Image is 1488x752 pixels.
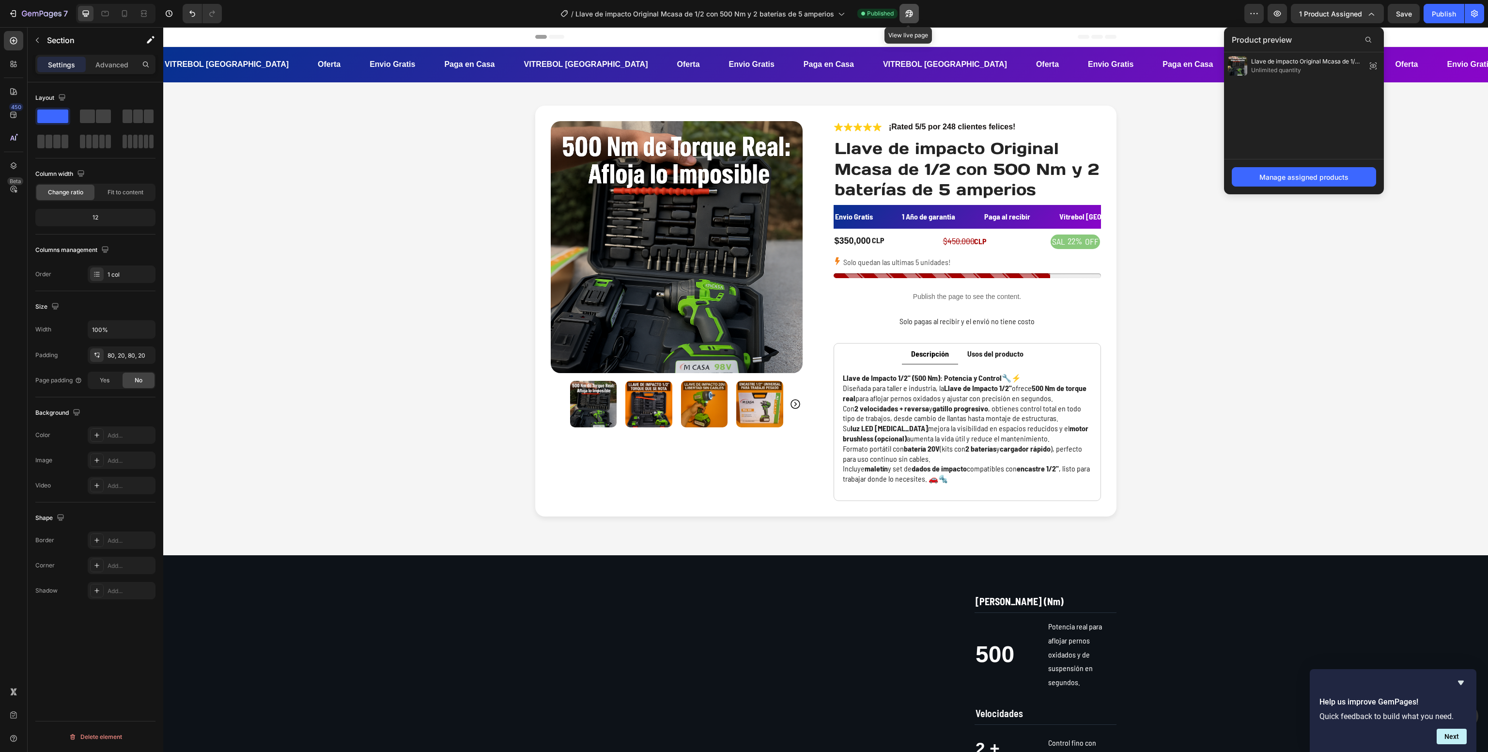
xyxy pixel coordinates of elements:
p: Envio Gratis [566,31,611,45]
span: / [571,9,573,19]
div: Width [35,325,51,334]
div: 1 col [108,270,153,279]
p: Envio Gratis [925,31,970,45]
strong: motor brushless (opcional) [680,396,927,416]
div: 12 [37,211,154,224]
strong: luz LED [MEDICAL_DATA] [687,396,765,406]
p: Quick feedback to build what you need. [1319,712,1467,721]
div: 450 [9,103,23,111]
p: Solo pagas al recibir y el envió no tiene costo [671,289,937,299]
strong: 500 Nm de torque real [680,356,925,376]
div: Shape [35,512,66,525]
strong: CLP [709,208,721,218]
strong: ¡Rated 5/5 por 248 clientes felices! [726,95,852,104]
strong: gatillo progresivo [769,376,825,386]
p: Solo quedan las ultimas 5 unidades! [680,228,788,242]
div: Add... [108,456,153,465]
button: Hide survey [1455,677,1467,689]
div: Background [35,407,82,420]
p: Settings [48,60,75,70]
span: Published [867,9,894,18]
p: Oferta [513,31,536,45]
span: Velocidades [812,680,860,692]
div: Border [35,536,54,545]
strong: Llave de Impacto 1/2" (500 Nm): Potencia y Control [680,346,838,355]
img: preview-img [1228,56,1247,76]
button: Next question [1437,729,1467,744]
span: Fit to content [108,188,143,197]
p: 1 Año de garantia [739,183,792,197]
strong: cargador rápido [837,417,887,426]
p: 🔧⚡ Diseñada para taller e industria, la ofrece para aflojar pernos oxidados y ajustar con precisi... [680,346,929,457]
div: Add... [108,536,153,545]
div: Columns management [35,244,111,257]
p: VITREBOL [GEOGRAPHIC_DATA] [360,31,484,45]
div: Add... [108,562,153,570]
div: Undo/Redo [183,4,222,23]
div: Delete element [69,731,122,743]
strong: Llave de Impacto 1/2" [781,356,849,365]
div: Padding [35,351,58,360]
p: Paga en Casa [640,31,691,45]
div: Order [35,270,51,279]
div: Corner [35,561,55,570]
div: Add... [108,587,153,595]
strong: Usos del producto [804,322,860,331]
p: 7 [63,8,68,19]
div: $350,000 [670,207,721,220]
p: Envio Gratis [206,31,252,45]
strong: 2 baterías [802,417,833,426]
strong: encastre 1/2" [853,437,896,446]
p: Publish the page to see the content. [670,265,938,275]
button: Carousel Next Arrow [626,371,638,383]
div: Size [35,300,61,313]
h1: Llave de impacto Original Mcasa de 1/2 con 500 Nm y 2 baterías de 5 amperios [670,110,938,174]
span: Llave de impacto Original Mcasa de 1/2 con 500 Nm y 2 baterías de 5 amperios [575,9,834,19]
span: No [135,376,142,385]
button: Manage assigned products [1232,167,1376,187]
div: Shadow [35,586,58,595]
strong: maletín [701,437,725,446]
span: Change ratio [48,188,83,197]
div: SAL [887,207,903,221]
p: Envio Gratis [672,183,710,197]
div: $450,000 [779,207,829,220]
button: 1 product assigned [1291,4,1384,23]
p: Envio Gratis [1284,31,1330,45]
p: VITREBOL [GEOGRAPHIC_DATA] [1079,31,1203,45]
button: 7 [4,4,72,23]
div: Page padding [35,376,82,385]
div: Layout [35,92,68,105]
div: Column width [35,168,87,181]
strong: batería 20V [741,417,776,426]
p: Section [47,34,126,46]
button: Save [1388,4,1420,23]
div: Manage assigned products [1259,172,1348,182]
span: 1 product assigned [1299,9,1362,19]
p: Vitrebol [GEOGRAPHIC_DATA] [896,183,989,197]
span: Llave de impacto Original Mcasa de 1/2 con 500 Nm y 2 baterías de 5 amperios [1251,57,1363,66]
p: Advanced [95,60,128,70]
button: Publish [1424,4,1464,23]
button: Delete element [35,729,155,745]
h2: Help us improve GemPages! [1319,696,1467,708]
div: Beta [7,177,23,185]
div: Color [35,431,50,439]
p: Paga al recibir [821,183,867,197]
p: VITREBOL [GEOGRAPHIC_DATA] [720,31,844,45]
div: Image [35,456,52,465]
div: OFF [920,207,937,221]
iframe: Design area [163,27,1488,752]
p: 500 [812,612,879,642]
p: Paga en Casa [281,31,331,45]
p: Paga en Casa [999,31,1050,45]
div: Video [35,481,51,490]
span: Unlimited quantity [1251,66,1363,75]
p: Potencia real para aflojar pernos oxidados y de suspensión en segundos. [885,593,952,662]
span: Yes [100,376,109,385]
strong: [PERSON_NAME] (Nm) [812,568,900,580]
div: 22% [903,207,920,220]
p: Oferta [1232,31,1255,45]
